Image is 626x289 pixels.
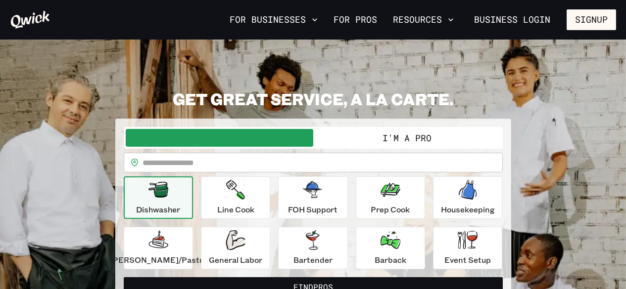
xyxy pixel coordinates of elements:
[567,9,616,30] button: Signup
[226,11,322,28] button: For Businesses
[126,129,313,147] button: I'm a Business
[356,227,425,269] button: Barback
[124,227,193,269] button: [PERSON_NAME]/Pastry
[201,227,270,269] button: General Labor
[444,254,491,266] p: Event Setup
[375,254,406,266] p: Barback
[209,254,262,266] p: General Labor
[217,204,254,215] p: Line Cook
[201,176,270,219] button: Line Cook
[466,9,559,30] a: Business Login
[330,11,381,28] a: For Pros
[371,204,410,215] p: Prep Cook
[441,204,495,215] p: Housekeeping
[389,11,458,28] button: Resources
[433,176,502,219] button: Housekeeping
[278,176,347,219] button: FOH Support
[124,176,193,219] button: Dishwasher
[293,254,333,266] p: Bartender
[115,89,511,109] h2: GET GREAT SERVICE, A LA CARTE.
[288,204,337,215] p: FOH Support
[433,227,502,269] button: Event Setup
[278,227,347,269] button: Bartender
[136,204,180,215] p: Dishwasher
[110,254,207,266] p: [PERSON_NAME]/Pastry
[313,129,501,147] button: I'm a Pro
[356,176,425,219] button: Prep Cook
